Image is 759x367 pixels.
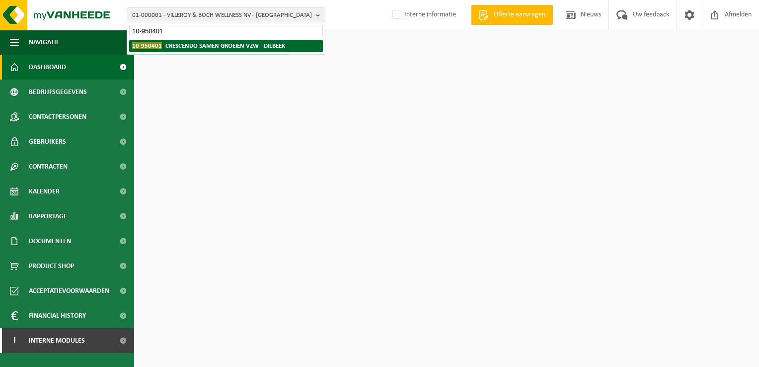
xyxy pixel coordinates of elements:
[390,7,456,22] label: Interne informatie
[29,229,71,254] span: Documenten
[29,303,86,328] span: Financial History
[29,179,60,204] span: Kalender
[132,42,162,49] span: 10-950401
[132,42,285,49] strong: - CRESCENDO SAMEN GROEIEN VZW - DILBEEK
[29,80,87,104] span: Bedrijfsgegevens
[132,8,312,23] span: 01-000001 - VILLEROY & BOCH WELLNESS NV - [GEOGRAPHIC_DATA]
[29,204,67,229] span: Rapportage
[29,278,109,303] span: Acceptatievoorwaarden
[29,30,60,55] span: Navigatie
[29,104,86,129] span: Contactpersonen
[29,55,66,80] span: Dashboard
[491,10,548,20] span: Offerte aanvragen
[29,129,66,154] span: Gebruikers
[127,7,325,22] button: 01-000001 - VILLEROY & BOCH WELLNESS NV - [GEOGRAPHIC_DATA]
[10,328,19,353] span: I
[471,5,553,25] a: Offerte aanvragen
[29,328,85,353] span: Interne modules
[29,254,74,278] span: Product Shop
[129,25,323,37] input: Zoeken naar gekoppelde vestigingen
[29,154,68,179] span: Contracten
